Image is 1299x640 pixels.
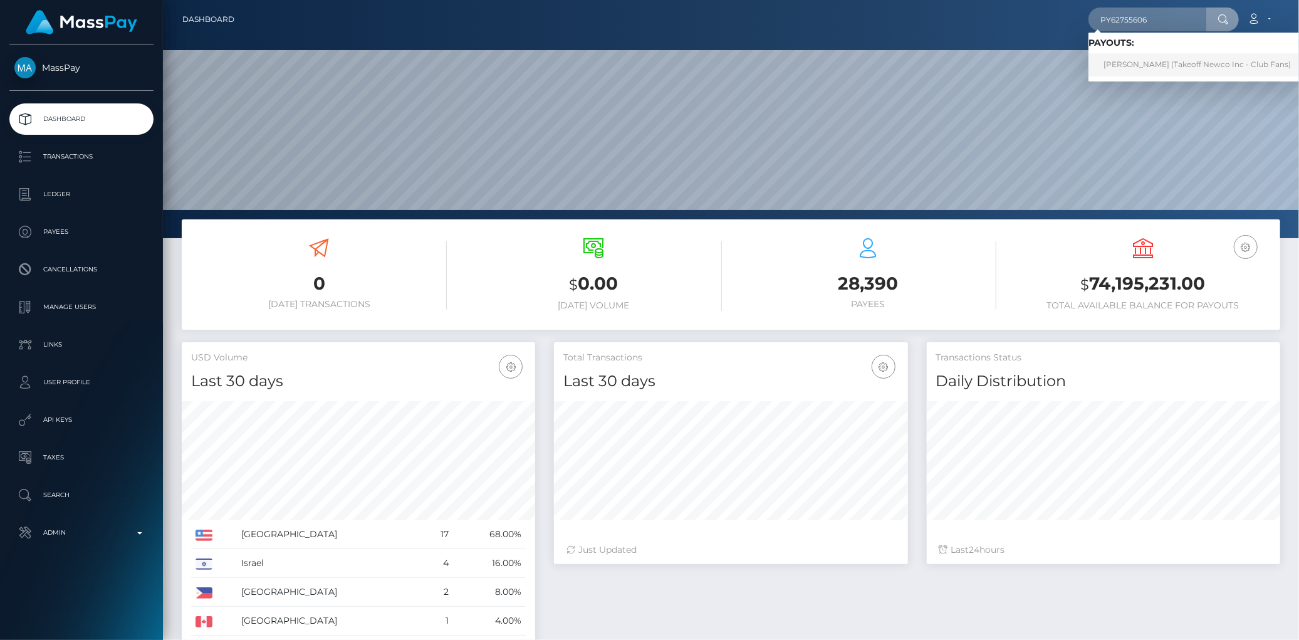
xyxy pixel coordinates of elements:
td: [GEOGRAPHIC_DATA] [237,578,423,607]
td: [GEOGRAPHIC_DATA] [237,607,423,636]
td: 68.00% [454,520,526,549]
div: Last hours [939,543,1268,557]
a: Payees [9,216,154,248]
a: Ledger [9,179,154,210]
img: IL.png [196,559,212,570]
h6: [DATE] Volume [466,300,721,311]
td: 4 [423,549,453,578]
small: $ [569,276,578,293]
h3: 0.00 [466,271,721,297]
a: Cancellations [9,254,154,285]
p: Search [14,486,149,505]
h3: 74,195,231.00 [1015,271,1271,297]
a: Search [9,480,154,511]
a: API Keys [9,404,154,436]
td: 4.00% [454,607,526,636]
td: 17 [423,520,453,549]
h6: Total Available Balance for Payouts [1015,300,1271,311]
td: 16.00% [454,549,526,578]
h4: Last 30 days [191,370,526,392]
a: Dashboard [9,103,154,135]
p: Payees [14,223,149,241]
h3: 28,390 [741,271,996,296]
h4: Last 30 days [563,370,898,392]
p: User Profile [14,373,149,392]
p: API Keys [14,411,149,429]
p: Admin [14,523,149,542]
h4: Daily Distribution [936,370,1271,392]
p: Dashboard [14,110,149,129]
span: 24 [969,544,980,555]
h5: Transactions Status [936,352,1271,364]
a: Links [9,329,154,360]
h3: 0 [191,271,447,296]
td: 8.00% [454,578,526,607]
p: Taxes [14,448,149,467]
a: Transactions [9,141,154,172]
p: Links [14,335,149,354]
img: CA.png [196,616,212,627]
span: MassPay [9,62,154,73]
a: Manage Users [9,291,154,323]
p: Manage Users [14,298,149,317]
td: 2 [423,578,453,607]
img: PH.png [196,587,212,599]
img: US.png [196,530,212,541]
img: MassPay Logo [26,10,137,34]
p: Transactions [14,147,149,166]
img: MassPay [14,57,36,78]
td: Israel [237,549,423,578]
a: Admin [9,517,154,548]
td: [GEOGRAPHIC_DATA] [237,520,423,549]
h5: Total Transactions [563,352,898,364]
h6: Payees [741,299,996,310]
input: Search... [1088,8,1206,31]
div: Just Updated [566,543,895,557]
p: Ledger [14,185,149,204]
h6: [DATE] Transactions [191,299,447,310]
a: Dashboard [182,6,234,33]
a: User Profile [9,367,154,398]
small: $ [1080,276,1089,293]
p: Cancellations [14,260,149,279]
td: 1 [423,607,453,636]
h5: USD Volume [191,352,526,364]
a: Taxes [9,442,154,473]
